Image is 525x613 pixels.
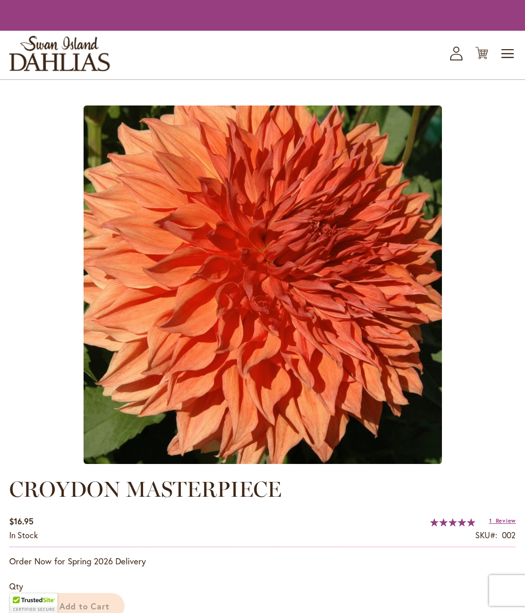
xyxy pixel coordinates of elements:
span: Review [496,517,516,524]
div: 002 [502,530,516,541]
div: 100% [430,518,475,526]
a: 1 Review [489,517,516,524]
strong: SKU [475,530,497,540]
span: 1 [489,517,492,524]
div: Availability [9,530,38,541]
span: CROYDON MASTERPIECE [9,476,281,502]
img: main product photo [84,105,442,464]
span: $16.95 [9,516,33,526]
span: In stock [9,530,38,540]
p: Order Now for Spring 2026 Delivery [9,555,516,567]
iframe: Launch Accessibility Center [8,577,36,605]
a: store logo [9,36,110,71]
